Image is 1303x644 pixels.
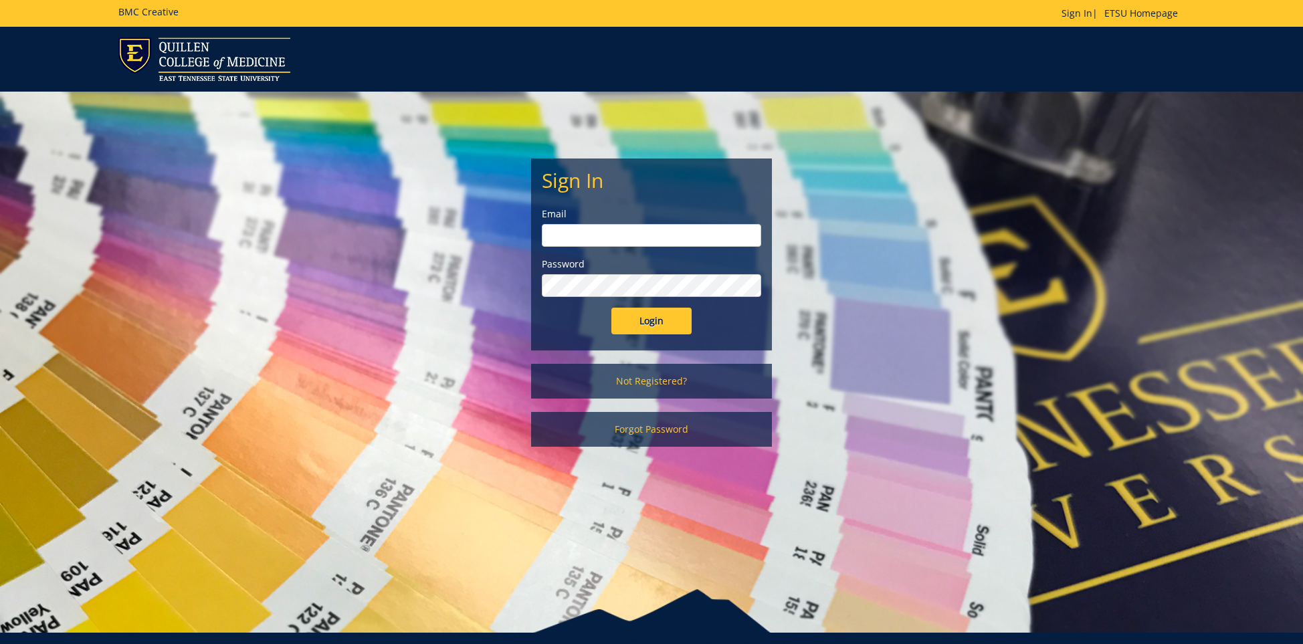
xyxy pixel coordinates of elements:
[531,364,772,399] a: Not Registered?
[611,308,692,334] input: Login
[1062,7,1092,19] a: Sign In
[118,7,179,17] h5: BMC Creative
[1062,7,1185,20] p: |
[542,257,761,271] label: Password
[531,412,772,447] a: Forgot Password
[542,169,761,191] h2: Sign In
[542,207,761,221] label: Email
[1098,7,1185,19] a: ETSU Homepage
[118,37,290,81] img: ETSU logo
